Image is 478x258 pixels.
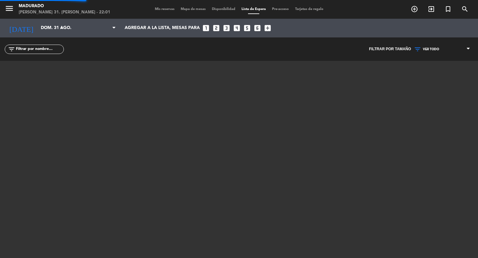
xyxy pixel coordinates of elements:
i: add_box [264,24,272,32]
i: add_circle_outline [411,5,418,13]
i: looks_4 [233,24,241,32]
div: [PERSON_NAME] 31. [PERSON_NAME] - 22:01 [19,9,110,16]
i: looks_6 [253,24,261,32]
i: turned_in_not [444,5,452,13]
span: Mapa de mesas [178,7,209,11]
i: looks_one [202,24,210,32]
i: arrow_drop_down [58,24,65,32]
i: [DATE] [5,21,38,35]
span: Pre-acceso [269,7,292,11]
button: menu [5,4,14,15]
span: Lista de Espera [238,7,269,11]
div: Madurado [19,3,110,9]
span: Filtrar por tamaño [369,46,411,52]
span: Agregar a la lista, mesas para [125,26,200,31]
i: looks_5 [243,24,251,32]
i: looks_two [212,24,220,32]
i: exit_to_app [428,5,435,13]
i: looks_3 [222,24,231,32]
i: search [461,5,469,13]
span: Tarjetas de regalo [292,7,327,11]
span: Mis reservas [152,7,178,11]
i: menu [5,4,14,13]
span: VER TODO [423,47,439,51]
span: Disponibilidad [209,7,238,11]
input: Filtrar por nombre... [15,46,64,53]
i: filter_list [8,46,15,53]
